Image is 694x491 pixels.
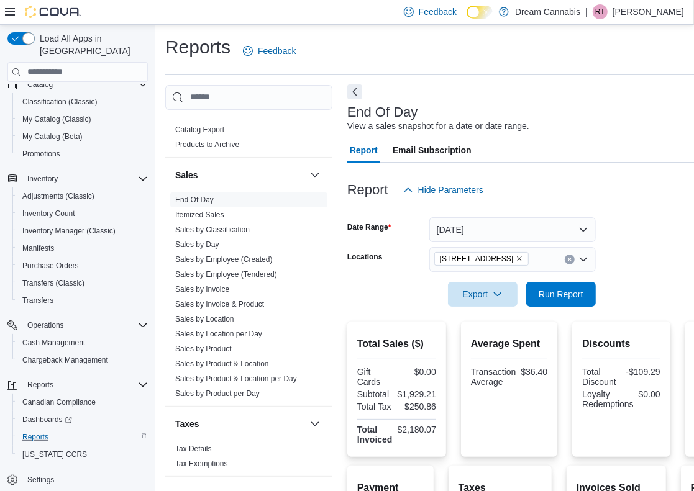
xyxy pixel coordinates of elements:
[175,125,224,135] span: Catalog Export
[595,4,605,19] span: RT
[17,206,148,221] span: Inventory Count
[357,402,395,412] div: Total Tax
[2,376,153,394] button: Reports
[398,425,436,435] div: $2,180.07
[17,146,65,161] a: Promotions
[22,171,63,186] button: Inventory
[398,389,436,399] div: $1,929.21
[17,276,89,291] a: Transfers (Classic)
[357,367,395,387] div: Gift Cards
[17,395,101,410] a: Canadian Compliance
[22,209,75,218] span: Inventory Count
[17,447,148,462] span: Washington CCRS
[22,318,69,333] button: Operations
[27,475,54,485] span: Settings
[238,38,301,63] a: Feedback
[22,77,58,92] button: Catalog
[165,441,332,476] div: Taxes
[22,191,94,201] span: Adjustments (Classic)
[393,138,472,163] span: Email Subscription
[22,377,58,392] button: Reports
[22,377,148,392] span: Reports
[17,94,148,109] span: Classification (Classic)
[175,225,250,235] span: Sales by Classification
[165,192,332,406] div: Sales
[347,84,362,99] button: Next
[419,6,457,18] span: Feedback
[22,415,72,425] span: Dashboards
[175,210,224,219] a: Itemized Sales
[22,171,148,186] span: Inventory
[347,120,529,133] div: View a sales snapshot for a date or date range.
[17,146,148,161] span: Promotions
[175,444,212,454] span: Tax Details
[2,170,153,187] button: Inventory
[434,252,529,266] span: 5673 Osgoode Main St
[17,447,92,462] a: [US_STATE] CCRS
[12,145,153,163] button: Promotions
[12,205,153,222] button: Inventory Count
[17,293,148,308] span: Transfers
[2,76,153,93] button: Catalog
[175,240,219,250] span: Sales by Day
[12,292,153,309] button: Transfers
[2,471,153,489] button: Settings
[175,285,229,294] a: Sales by Invoice
[2,317,153,334] button: Operations
[308,417,322,431] button: Taxes
[22,114,91,124] span: My Catalog (Classic)
[165,35,231,60] h1: Reports
[17,223,148,238] span: Inventory Manager (Classic)
[17,258,84,273] a: Purchase Orders
[399,402,436,412] div: $250.86
[17,189,148,204] span: Adjustments (Classic)
[521,367,548,377] div: $36.40
[17,206,80,221] a: Inventory Count
[12,110,153,128] button: My Catalog (Classic)
[27,174,58,184] span: Inventory
[27,320,64,330] span: Operations
[175,345,232,353] a: Sales by Product
[175,269,277,279] span: Sales by Employee (Tendered)
[17,430,148,444] span: Reports
[175,389,260,399] span: Sales by Product per Day
[22,278,84,288] span: Transfers (Classic)
[22,77,148,92] span: Catalog
[582,336,660,351] h2: Discounts
[624,367,660,377] div: -$109.29
[175,140,239,149] a: Products to Archive
[12,187,153,205] button: Adjustments (Classic)
[175,225,250,234] a: Sales by Classification
[12,411,153,428] a: Dashboards
[613,4,684,19] p: [PERSON_NAME]
[175,196,214,204] a: End Of Day
[516,255,523,263] button: Remove 5673 Osgoode Main St from selection in this group
[27,380,53,390] span: Reports
[175,418,199,430] h3: Taxes
[22,338,85,348] span: Cash Management
[25,6,81,18] img: Cova
[12,240,153,257] button: Manifests
[347,252,383,262] label: Locations
[471,336,547,351] h2: Average Spent
[35,32,148,57] span: Load All Apps in [GEOGRAPHIC_DATA]
[17,353,113,367] a: Chargeback Management
[350,138,378,163] span: Report
[12,222,153,240] button: Inventory Manager (Classic)
[12,128,153,145] button: My Catalog (Beta)
[308,168,322,182] button: Sales
[12,334,153,351] button: Cash Management
[175,359,269,368] a: Sales by Product & Location
[175,140,239,150] span: Products to Archive
[357,389,393,399] div: Subtotal
[12,257,153,274] button: Purchase Orders
[17,293,58,308] a: Transfers
[593,4,608,19] div: Robert Taylor
[526,282,596,307] button: Run Report
[22,243,54,253] span: Manifests
[17,335,148,350] span: Cash Management
[175,169,305,181] button: Sales
[398,178,488,202] button: Hide Parameters
[418,184,483,196] span: Hide Parameters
